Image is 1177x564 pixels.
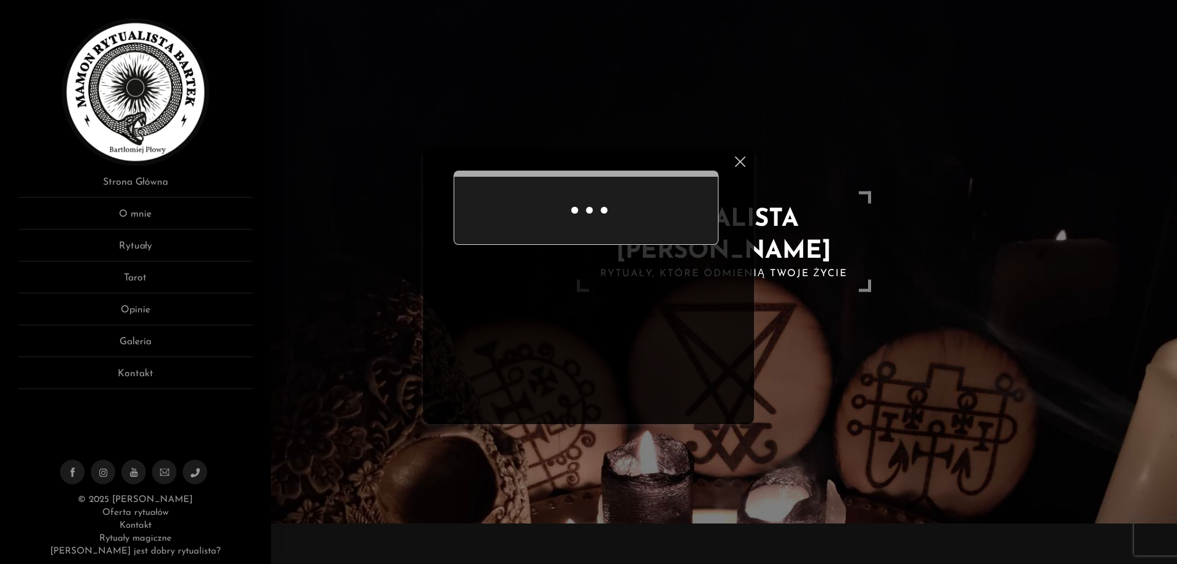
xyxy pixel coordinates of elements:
a: Rytuały magiczne [99,534,172,543]
a: Kontakt [18,366,253,389]
a: Tarot [18,271,253,293]
a: Opinie [18,303,253,325]
a: Kontakt [120,521,151,530]
a: [PERSON_NAME] jest dobry rytualista? [50,547,221,556]
a: Galeria [18,334,253,357]
a: Rytuały [18,239,253,261]
a: Strona Główna [18,175,253,198]
a: O mnie [18,207,253,230]
img: cross.svg [735,156,745,167]
img: Rytualista Bartek [62,18,209,166]
a: Oferta rytuałów [102,508,169,517]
